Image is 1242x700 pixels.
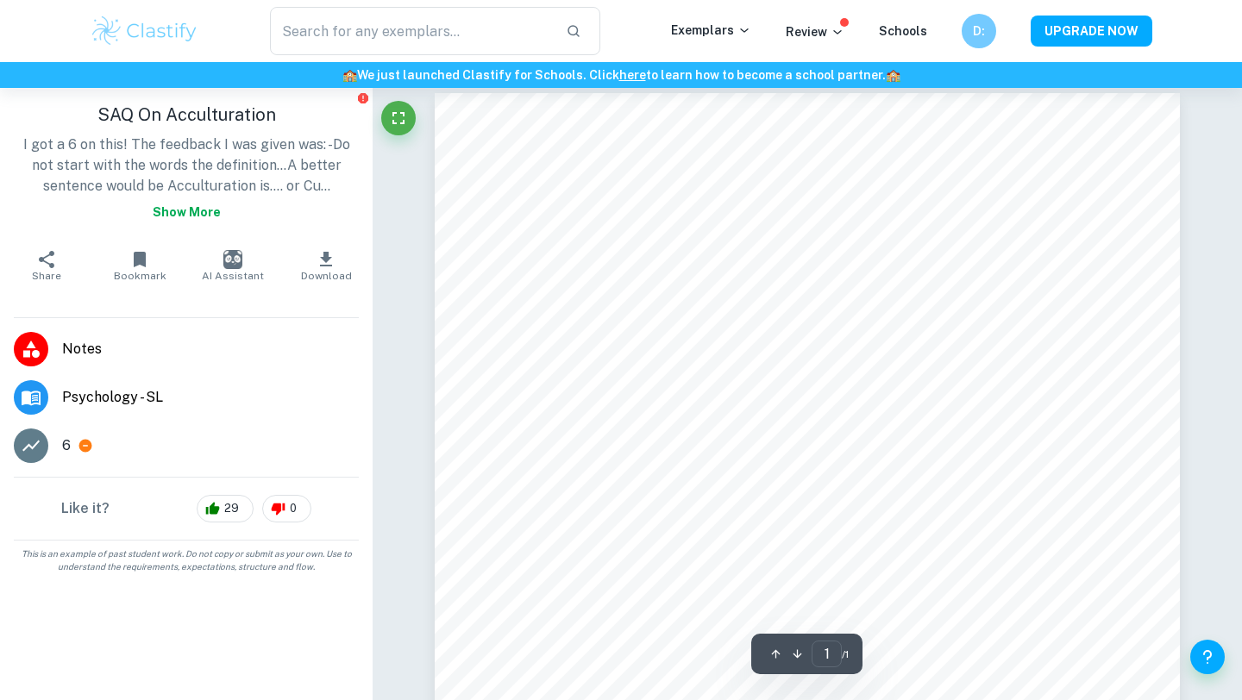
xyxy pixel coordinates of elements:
span: Bookmark [114,270,166,282]
span: Share [32,270,61,282]
h1: SAQ On Acculturation [14,102,359,128]
span: / 1 [842,647,849,662]
a: here [619,68,646,82]
span: 0 [280,500,306,517]
p: 6 [62,435,71,456]
button: UPGRADE NOW [1031,16,1152,47]
div: 0 [262,495,311,522]
img: AI Assistant [223,250,242,269]
div: 29 [197,495,254,522]
img: Clastify logo [90,14,199,48]
span: 29 [215,500,248,517]
button: Download [279,241,373,290]
input: Search for any exemplars... [270,7,552,55]
button: Fullscreen [381,101,416,135]
h6: D: [969,22,989,41]
button: Bookmark [93,241,186,290]
span: 🏫 [342,68,357,82]
h6: Like it? [61,498,110,519]
span: 🏫 [886,68,900,82]
h6: We just launched Clastify for Schools. Click to learn how to become a school partner. [3,66,1239,84]
span: Notes [62,339,359,359]
span: Psychology - SL [62,387,359,408]
p: I got a 6 on this! The feedback I was given was: -Do not start with the words the definition...A ... [14,134,359,228]
button: AI Assistant [186,241,279,290]
span: Download [301,270,352,282]
span: This is an example of past student work. Do not copy or submit as your own. Use to understand the... [7,547,366,573]
button: Show more [146,197,228,228]
button: D: [962,14,996,48]
button: Help and Feedback [1190,640,1225,674]
p: Exemplars [671,21,751,40]
p: Review [786,22,844,41]
a: Schools [879,24,927,38]
span: AI Assistant [202,270,264,282]
button: Report issue [356,91,369,104]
